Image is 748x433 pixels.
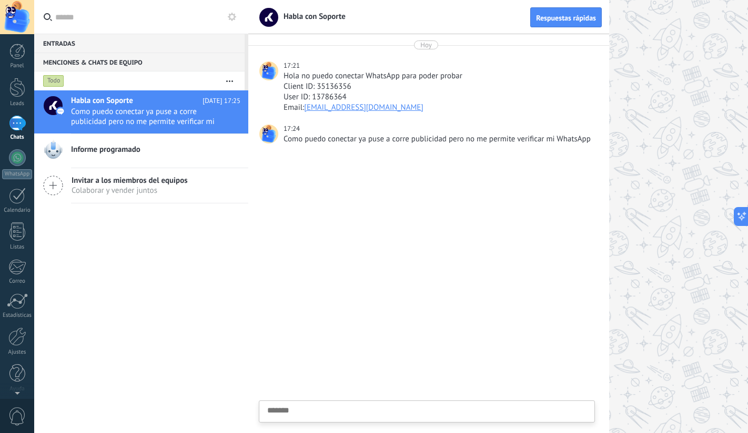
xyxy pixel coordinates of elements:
[284,134,593,145] div: Como puedo conectar ya puse a corre publicidad pero no me permite verificar mi WhatsApp
[71,145,140,155] span: Informe programado
[43,75,64,87] div: Todo
[2,100,33,107] div: Leads
[259,125,278,143] span: Jair Zambrano
[34,53,245,71] div: Menciones & Chats de equipo
[2,169,32,179] div: WhatsApp
[259,61,278,80] span: Jair Zambrano
[284,60,301,71] div: 17:21
[284,102,593,113] div: Email:
[34,90,248,133] a: Habla con Soporte [DATE] 17:25 Como puedo conectar ya puse a corre publicidad pero no me permite ...
[284,123,301,134] div: 17:24
[2,349,33,356] div: Ajustes
[277,12,346,22] span: Habla con Soporte
[34,34,245,53] div: Entradas
[71,96,133,106] span: Habla con Soporte
[72,185,188,195] span: Colaborar y vender juntos
[530,7,602,27] button: Respuestas rápidas
[34,134,248,168] a: Informe programado
[2,278,33,285] div: Correo
[218,71,241,90] button: Más
[284,92,593,102] div: User ID: 13786364
[536,14,596,22] span: Respuestas rápidas
[2,63,33,69] div: Panel
[71,107,220,127] span: Como puedo conectar ya puse a corre publicidad pero no me permite verificar mi WhatsApp
[284,81,593,92] div: Client ID: 35136356
[72,176,188,185] span: Invitar a los miembros del equipos
[2,312,33,319] div: Estadísticas
[304,102,423,112] a: [EMAIL_ADDRESS][DOMAIN_NAME]
[284,71,593,81] div: Hola no puedo conectar WhatsApp para poder probar
[2,207,33,214] div: Calendario
[420,40,432,49] div: Hoy
[203,96,240,106] span: [DATE] 17:25
[2,244,33,251] div: Listas
[2,134,33,141] div: Chats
